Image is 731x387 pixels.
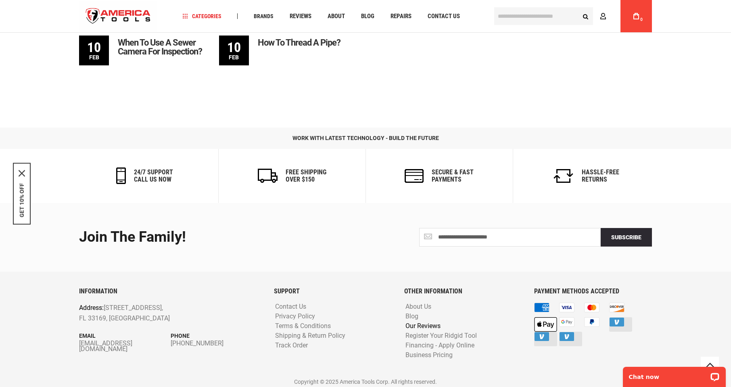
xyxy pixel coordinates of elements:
[432,169,474,183] h6: secure & fast payments
[79,303,226,323] p: [STREET_ADDRESS], FL 33169, [GEOGRAPHIC_DATA]
[79,304,104,312] span: Address:
[328,13,345,19] span: About
[179,11,225,22] a: Categories
[19,170,25,176] svg: close icon
[79,377,652,386] p: Copyright © 2025 America Tools Corp. All rights reserved.
[611,234,641,241] span: Subscribe
[79,288,262,295] h6: INFORMATION
[578,8,593,24] button: Search
[403,342,476,349] a: Financing - Apply Online
[273,322,333,330] a: Terms & Conditions
[582,169,619,183] h6: Hassle-Free Returns
[79,1,157,31] a: store logo
[601,228,652,247] button: Subscribe
[618,362,731,387] iframe: LiveChat chat widget
[361,13,374,19] span: Blog
[403,303,433,311] a: About Us
[428,13,460,19] span: Contact Us
[286,169,326,183] h6: Free Shipping Over $150
[79,36,109,54] span: 10
[391,13,411,19] span: Repairs
[219,36,249,54] span: 10
[640,17,643,22] span: 0
[387,11,415,22] a: Repairs
[324,11,349,22] a: About
[171,341,262,346] a: [PHONE_NUMBER]
[286,11,315,22] a: Reviews
[219,36,249,65] div: Feb
[79,229,359,245] div: Join the Family!
[114,36,207,59] a: When to use a sewer camera for inspection?
[273,303,308,311] a: Contact Us
[19,170,25,176] button: Close
[19,183,25,217] button: GET 10% OFF
[183,13,221,19] span: Categories
[273,332,347,340] a: Shipping & Return Policy
[357,11,378,22] a: Blog
[403,313,420,320] a: Blog
[404,288,522,295] h6: OTHER INFORMATION
[79,1,157,31] img: America Tools
[79,331,171,340] p: Email
[534,288,652,295] h6: PAYMENT METHODS ACCEPTED
[250,11,277,22] a: Brands
[403,332,479,340] a: Register Your Ridgid Tool
[254,13,274,19] span: Brands
[79,36,109,65] div: Feb
[273,342,310,349] a: Track Order
[273,313,317,320] a: Privacy Policy
[171,331,262,340] p: Phone
[79,341,171,352] a: [EMAIL_ADDRESS][DOMAIN_NAME]
[274,288,392,295] h6: SUPPORT
[424,11,464,22] a: Contact Us
[290,13,311,19] span: Reviews
[254,36,344,50] a: How to thread a pipe?
[134,169,173,183] h6: 24/7 support call us now
[403,322,443,330] a: Our Reviews
[403,351,455,359] a: Business Pricing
